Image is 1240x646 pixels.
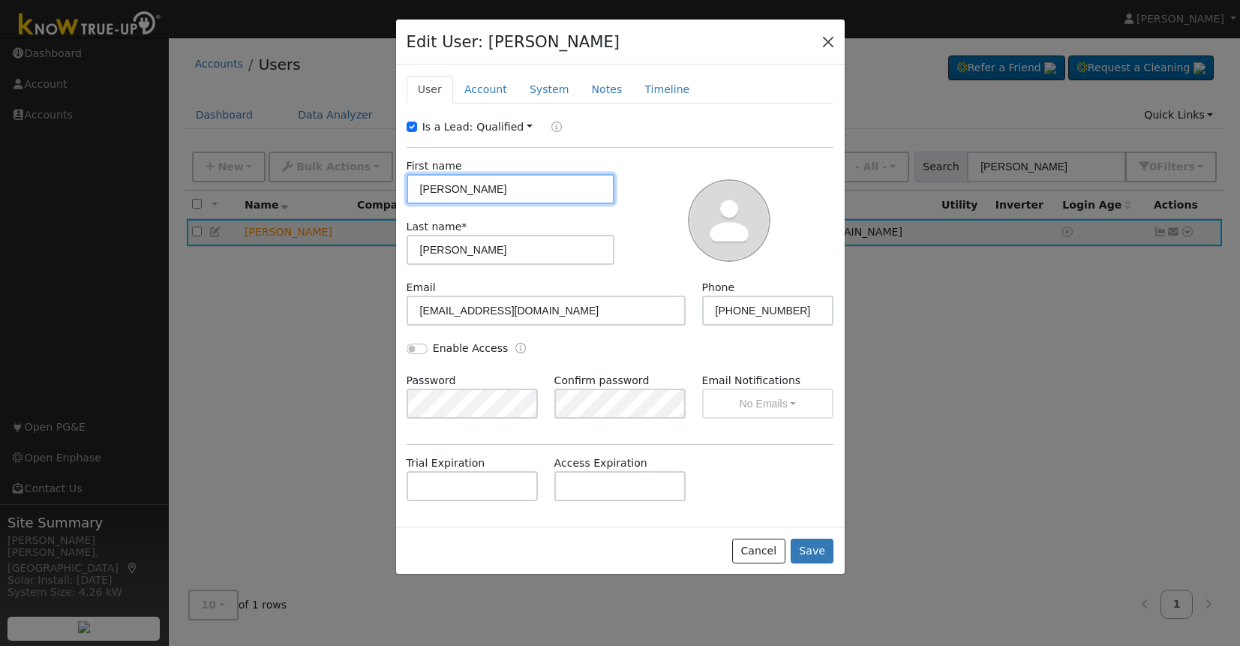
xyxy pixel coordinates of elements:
label: Email Notifications [702,373,834,389]
h4: Edit User: [PERSON_NAME] [407,30,620,54]
a: Lead [540,119,562,137]
span: Required [461,221,467,233]
label: First name [407,158,462,174]
button: Save [791,539,834,564]
a: System [518,76,581,104]
a: Account [453,76,518,104]
label: Enable Access [433,341,509,356]
label: Password [407,373,456,389]
input: Is a Lead: [407,122,417,132]
a: User [407,76,453,104]
a: Enable Access [515,341,526,358]
button: Cancel [732,539,785,564]
label: Last name [407,219,467,235]
a: Timeline [633,76,701,104]
a: Qualified [476,121,533,133]
label: Access Expiration [554,455,647,471]
a: Notes [580,76,633,104]
label: Confirm password [554,373,650,389]
label: Phone [702,280,735,296]
label: Email [407,280,436,296]
label: Trial Expiration [407,455,485,471]
label: Is a Lead: [422,119,473,135]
